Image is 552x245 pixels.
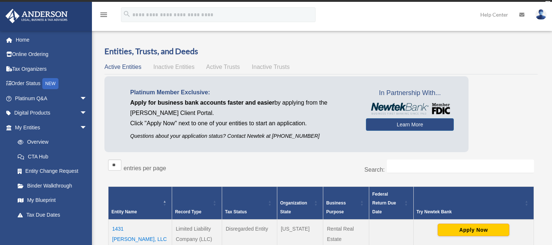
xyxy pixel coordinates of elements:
[108,187,172,220] th: Entity Name: Activate to invert sorting
[206,64,240,70] span: Active Trusts
[130,87,355,98] p: Platinum Member Exclusive:
[5,47,98,62] a: Online Ordering
[545,1,550,6] div: close
[370,103,450,115] img: NewtekBankLogoSM.png
[252,64,290,70] span: Inactive Trusts
[130,98,355,118] p: by applying from the [PERSON_NAME] Client Portal.
[153,64,195,70] span: Inactive Entities
[5,62,98,76] a: Tax Organizers
[364,167,385,173] label: Search:
[10,164,95,179] a: Entity Change Request
[535,9,546,20] img: User Pic
[10,178,95,193] a: Binder Walkthrough
[3,9,70,23] img: Anderson Advisors Platinum Portal
[124,165,166,171] label: entries per page
[172,187,222,220] th: Record Type: Activate to sort
[104,64,141,70] span: Active Entities
[277,187,323,220] th: Organization State: Activate to sort
[111,209,137,214] span: Entity Name
[80,106,95,121] span: arrow_drop_down
[42,78,58,89] div: NEW
[372,192,396,214] span: Federal Return Due Date
[10,193,95,208] a: My Blueprint
[130,118,355,129] p: Click "Apply Now" next to one of your entities to start an application.
[175,209,202,214] span: Record Type
[10,207,95,222] a: Tax Due Dates
[130,132,355,141] p: Questions about your application status? Contact Newtek at [PHONE_NUMBER]
[5,106,98,120] a: Digital Productsarrow_drop_down
[10,149,95,164] a: CTA Hub
[130,99,274,106] span: Apply for business bank accounts faster and easier
[5,91,98,106] a: Platinum Q&Aarrow_drop_down
[280,200,307,214] span: Organization State
[225,209,247,214] span: Tax Status
[323,187,369,220] th: Business Purpose: Activate to sort
[99,10,108,19] i: menu
[5,32,98,47] a: Home
[222,187,277,220] th: Tax Status: Activate to sort
[183,2,343,11] div: Get a chance to win 6 months of Platinum for free just by filling out this
[346,2,369,11] a: survey
[10,135,91,150] a: Overview
[366,87,454,99] span: In Partnership With...
[366,118,454,131] a: Learn More
[5,76,98,91] a: Order StatusNEW
[369,187,413,220] th: Federal Return Due Date: Activate to sort
[5,120,95,135] a: My Entitiesarrow_drop_down
[80,120,95,135] span: arrow_drop_down
[326,200,346,214] span: Business Purpose
[123,10,131,18] i: search
[99,13,108,19] a: menu
[80,91,95,106] span: arrow_drop_down
[438,224,509,236] button: Apply Now
[413,187,534,220] th: Try Newtek Bank : Activate to sort
[104,46,538,57] h3: Entities, Trusts, and Deeds
[417,207,523,216] div: Try Newtek Bank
